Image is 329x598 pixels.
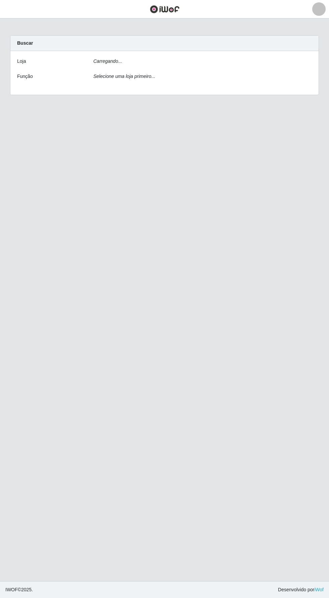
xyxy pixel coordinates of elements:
[17,40,33,46] strong: Buscar
[150,5,180,13] img: CoreUI Logo
[5,586,33,593] span: © 2025 .
[5,587,18,592] span: IWOF
[93,58,122,64] i: Carregando...
[93,74,155,79] i: Selecione uma loja primeiro...
[278,586,324,593] span: Desenvolvido por
[17,58,26,65] label: Loja
[314,587,324,592] a: iWof
[17,73,33,80] label: Função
